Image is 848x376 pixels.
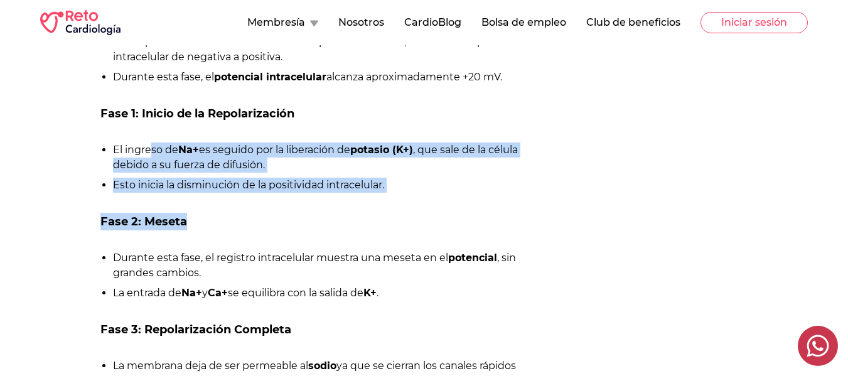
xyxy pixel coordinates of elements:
button: Iniciar sesión [700,12,808,33]
strong: potencial [448,252,497,264]
li: La entrada de y se equilibra con la salida de . [113,286,532,301]
strong: Na+ [181,287,202,299]
button: Nosotros [338,15,384,30]
strong: K+ [363,287,377,299]
img: RETO Cardio Logo [40,10,121,35]
li: Durante esta fase, el registro intracelular muestra una meseta en el , sin grandes cambios. [113,250,532,281]
strong: potencial intracelular [214,71,326,83]
li: Esto inicia la disminución de la positividad intracelular. [113,178,532,193]
button: Bolsa de empleo [481,15,566,30]
li: El ingreso de es seguido por la liberación de , que sale de la célula debido a su fuerza de difus... [113,142,532,173]
button: Membresía [247,15,318,30]
strong: sodio [308,360,336,372]
button: Club de beneficios [586,15,680,30]
strong: Na+ [178,144,199,156]
strong: potasio (K+) [350,144,413,156]
h3: Fase 3: Repolarización Completa [100,321,532,338]
strong: Ca+ [208,287,228,299]
li: Una rápida corriente de entra en el espacio intracelular, revirtiendo la polaridad intracelular d... [113,35,532,65]
h3: Fase 2: Meseta [100,213,532,230]
li: Durante esta fase, el alcanza aproximadamente +20 mV. [113,70,532,85]
h3: Fase 1: Inicio de la Repolarización [100,105,532,122]
button: CardioBlog [404,15,461,30]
